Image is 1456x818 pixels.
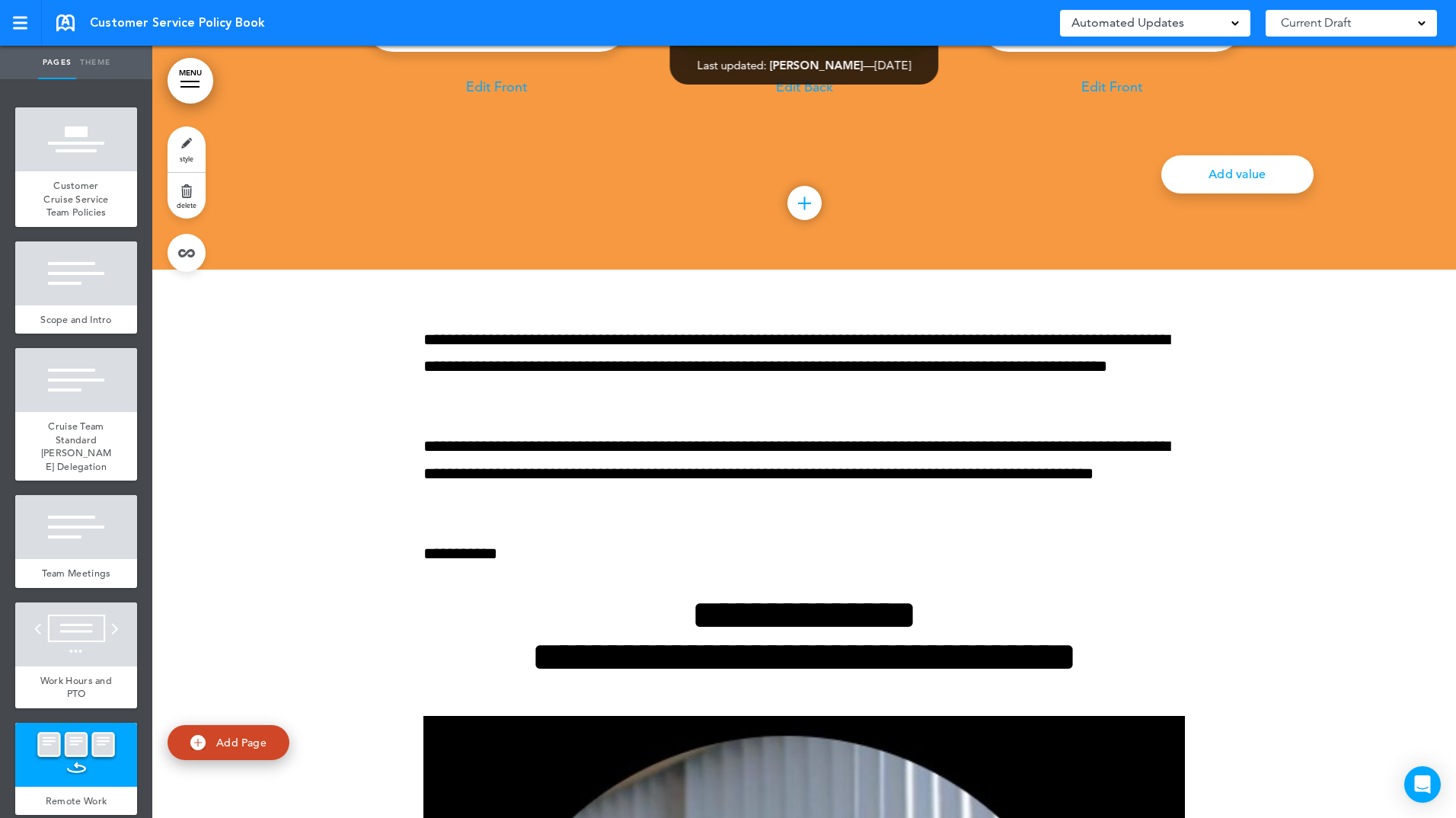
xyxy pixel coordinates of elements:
[15,305,137,334] a: Scope and Intro
[168,58,213,104] a: MENU
[1071,12,1184,34] span: Automated Updates
[698,58,767,72] span: Last updated:
[46,794,107,807] span: Remote Work
[15,412,137,481] a: Cruise Team Standard [PERSON_NAME] Delegation
[76,46,114,79] a: Theme
[41,420,111,473] span: Cruise Team Standard [PERSON_NAME] Delegation
[1281,12,1351,34] span: Current Draft
[15,666,137,708] a: Work Hours and PTO
[168,173,206,219] a: delete
[216,736,267,749] span: Add Page
[40,674,112,701] span: Work Hours and PTO
[43,179,108,219] span: Customer Cruise Service Team Policies
[42,567,111,580] span: Team Meetings
[180,154,193,163] span: style
[1161,155,1314,193] a: Add value
[466,76,527,98] p: Edit Front
[15,559,137,588] a: Team Meetings
[1081,76,1142,98] p: Edit Front
[90,14,265,31] span: Customer Service Policy Book
[168,725,289,761] a: Add Page
[15,787,137,816] a: Remote Work
[770,58,864,72] span: [PERSON_NAME]
[875,58,912,72] span: [DATE]
[190,735,206,750] img: add.svg
[177,200,196,209] span: delete
[776,76,833,98] p: Edit Back
[15,171,137,227] a: Customer Cruise Service Team Policies
[38,46,76,79] a: Pages
[698,59,912,71] div: —
[168,126,206,172] a: style
[40,313,112,326] span: Scope and Intro
[1404,766,1441,803] div: Open Intercom Messenger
